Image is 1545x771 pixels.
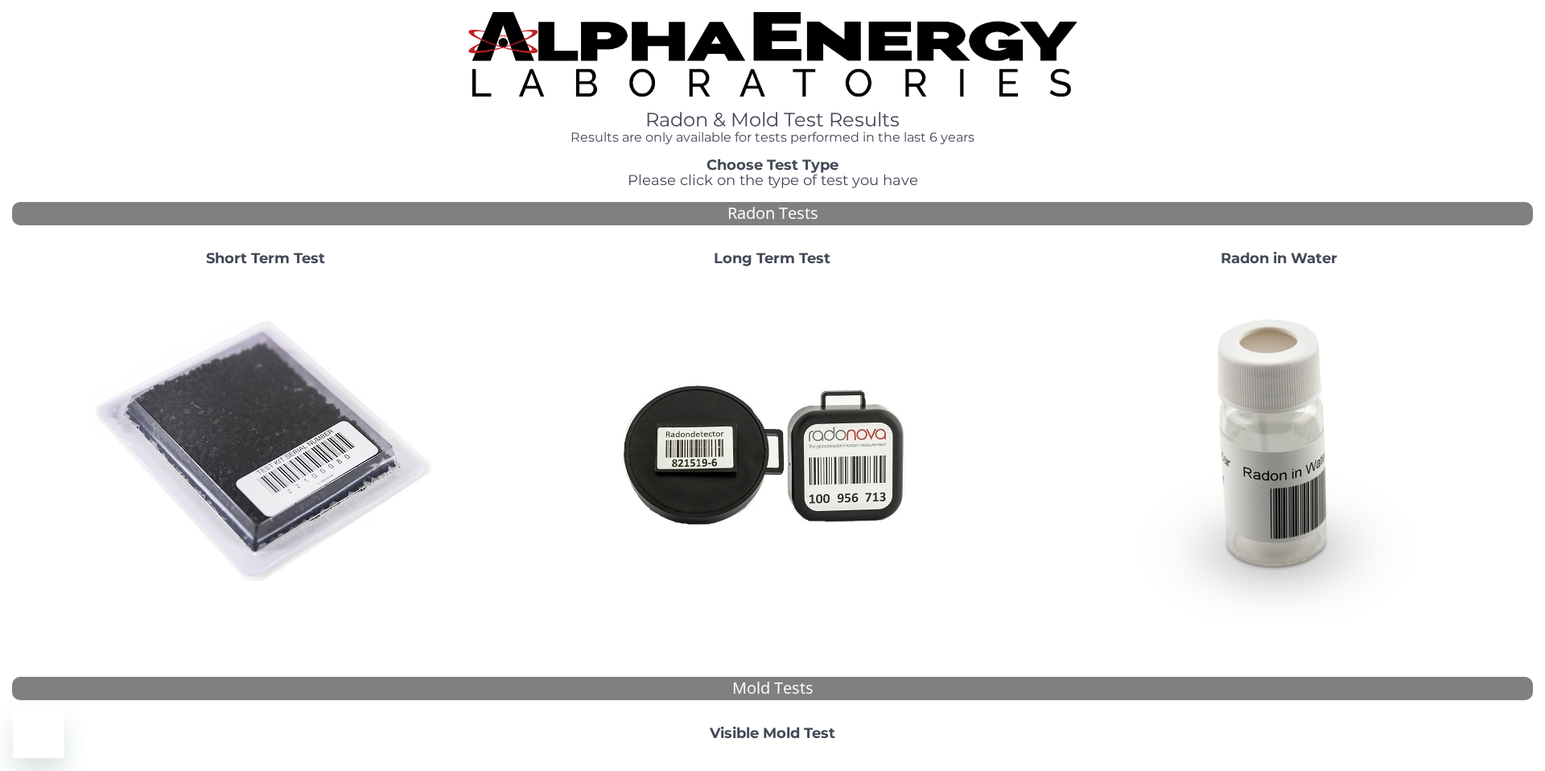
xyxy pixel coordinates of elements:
[599,279,946,625] img: Radtrak2vsRadtrak3.jpg
[206,249,325,267] strong: Short Term Test
[1221,249,1337,267] strong: Radon in Water
[710,724,835,742] strong: Visible Mold Test
[468,12,1077,97] img: TightCrop.jpg
[93,279,439,625] img: ShortTerm.jpg
[468,130,1077,145] h4: Results are only available for tests performed in the last 6 years
[707,156,838,174] strong: Choose Test Type
[12,677,1533,700] div: Mold Tests
[12,202,1533,225] div: Radon Tests
[13,707,64,758] iframe: Button to launch messaging window
[1106,279,1452,625] img: RadoninWater.jpg
[628,171,918,189] span: Please click on the type of test you have
[468,109,1077,130] h1: Radon & Mold Test Results
[714,249,830,267] strong: Long Term Test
